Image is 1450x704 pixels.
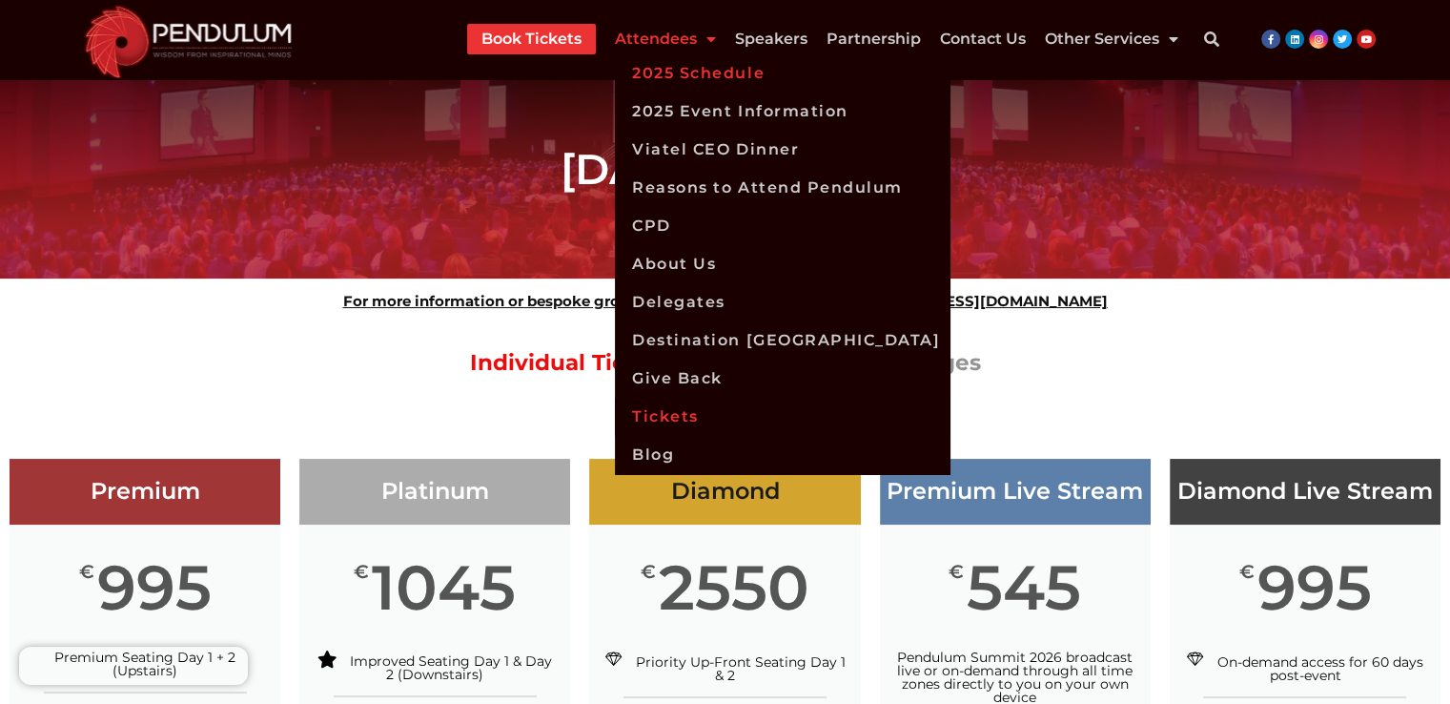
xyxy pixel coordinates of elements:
h3: Premium [10,478,280,506]
span: On-demand access for 60 days post-event [1217,653,1423,684]
span: € [79,563,94,582]
a: Other Services [1045,24,1178,54]
a: Delegates [615,283,950,321]
a: Tickets [615,398,950,436]
strong: For more information or bespoke group packages, please email us [EMAIL_ADDRESS][DOMAIN_NAME] [343,292,1108,310]
ul: Attendees [615,54,950,474]
a: Partnership [827,24,921,54]
span: € [641,563,656,582]
h3: Diamond Live Stream [1170,478,1440,506]
span: 545 [967,563,1081,612]
nav: Menu [467,24,1178,54]
a: About Us [615,245,950,283]
span: Priority Up-Front Seating Day 1 & 2 [635,653,845,684]
a: CPD [615,207,950,245]
a: Viatel CEO Dinner [615,131,950,169]
span: 995 [1256,563,1371,612]
a: Speakers [735,24,807,54]
a: 2025 Event Information [615,93,950,131]
span: 995 [97,563,212,612]
span: 2550 [659,563,809,612]
iframe: Brevo live chat [19,647,248,685]
span: Improved Seating Day 1 & Day 2 (Downstairs) [350,652,552,683]
a: Book Tickets [481,24,582,54]
a: Give Back [615,360,950,398]
a: Blog [615,436,950,474]
div: Search [1193,20,1231,58]
a: Attendees [615,24,716,54]
a: Reasons to Attend Pendulum [615,169,950,207]
div: Individual Tickets [470,342,674,383]
h3: Premium Live Stream [880,478,1151,506]
span: € [354,563,369,582]
span: 1045 [372,563,516,612]
span: € [949,563,964,582]
a: Destination [GEOGRAPHIC_DATA] [615,321,950,360]
h3: Diamond [589,478,860,506]
span: € [1238,563,1254,582]
h3: Platinum [299,478,570,506]
a: 2025 Schedule [615,54,950,93]
a: Contact Us [940,24,1026,54]
h1: Tickets [DATE] - [DATE] [192,93,1259,195]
